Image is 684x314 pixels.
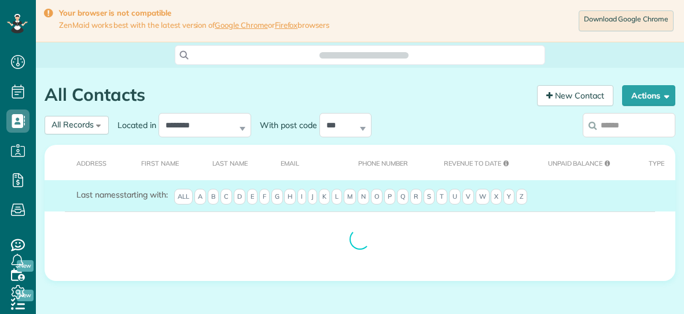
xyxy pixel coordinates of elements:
label: With post code [251,119,319,131]
span: D [234,189,245,205]
span: Q [397,189,409,205]
span: P [384,189,395,205]
span: K [319,189,330,205]
span: Last names [76,189,120,200]
span: T [436,189,447,205]
label: starting with: [76,189,168,200]
h1: All Contacts [45,85,528,104]
span: R [410,189,422,205]
span: A [194,189,206,205]
span: X [491,189,502,205]
span: U [449,189,461,205]
span: I [297,189,306,205]
th: Last Name [194,145,263,180]
th: Unpaid Balance [530,145,631,180]
span: W [476,189,490,205]
strong: Your browser is not compatible [59,8,329,18]
th: Revenue to Date [426,145,529,180]
span: E [247,189,258,205]
th: Email [263,145,340,180]
a: Google Chrome [215,20,268,30]
button: Actions [622,85,675,106]
a: Firefox [275,20,298,30]
span: N [358,189,369,205]
span: M [344,189,356,205]
span: Z [516,189,527,205]
th: Type [631,145,675,180]
span: F [259,189,270,205]
span: S [424,189,435,205]
span: J [308,189,317,205]
span: All Records [52,119,94,130]
span: H [284,189,296,205]
span: Search ZenMaid… [331,49,396,61]
label: Located in [109,119,159,131]
a: New Contact [537,85,613,106]
span: All [174,189,193,205]
th: Phone number [340,145,426,180]
span: B [208,189,219,205]
span: O [371,189,383,205]
span: C [220,189,232,205]
span: V [462,189,474,205]
span: G [271,189,283,205]
span: ZenMaid works best with the latest version of or browsers [59,20,329,30]
th: First Name [123,145,194,180]
span: L [332,189,342,205]
th: Address [45,145,123,180]
span: Y [503,189,514,205]
a: Download Google Chrome [579,10,674,31]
